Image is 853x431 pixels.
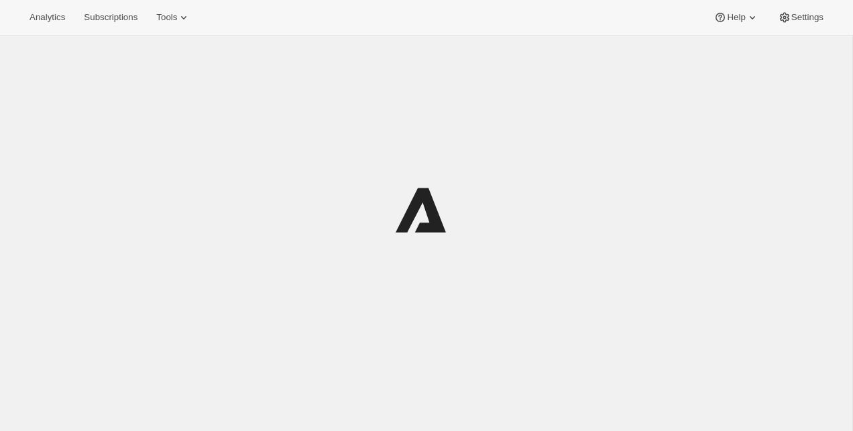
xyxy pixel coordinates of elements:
span: Subscriptions [84,12,137,23]
span: Analytics [30,12,65,23]
span: Help [727,12,745,23]
span: Tools [156,12,177,23]
span: Settings [791,12,823,23]
button: Help [705,8,766,27]
button: Analytics [21,8,73,27]
button: Settings [770,8,832,27]
button: Tools [148,8,198,27]
button: Subscriptions [76,8,146,27]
